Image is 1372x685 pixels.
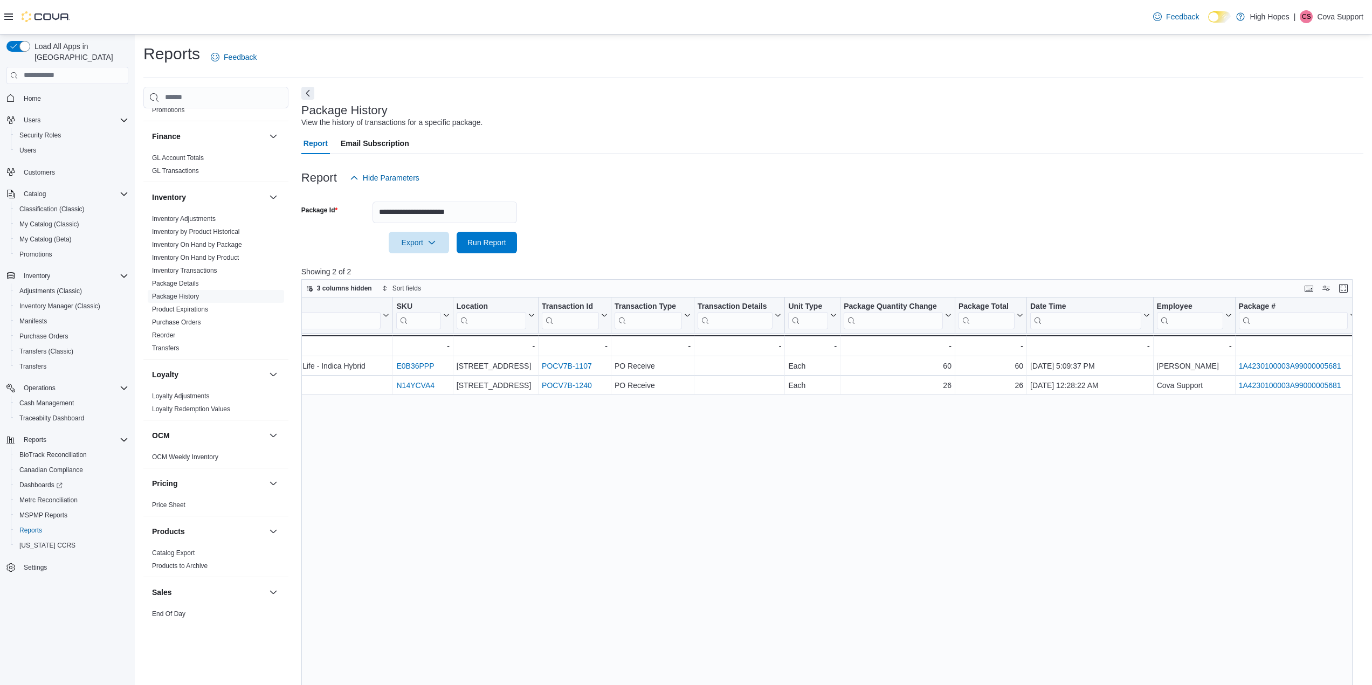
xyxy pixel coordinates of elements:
[152,254,239,261] a: Inventory On Hand by Product
[267,191,280,204] button: Inventory
[19,165,128,179] span: Customers
[15,509,128,522] span: MSPMP Reports
[542,381,592,390] a: POCV7B-1240
[542,340,608,352] div: -
[15,233,128,246] span: My Catalog (Beta)
[152,430,265,441] button: OCM
[152,331,175,339] a: Reorder
[457,340,535,352] div: -
[317,284,372,293] span: 3 columns hidden
[143,546,288,577] div: Products
[19,269,128,282] span: Inventory
[15,397,128,410] span: Cash Management
[152,344,179,352] a: Transfers
[210,301,381,329] div: Product
[615,359,691,372] div: PO Receive
[301,206,337,215] label: Package Id
[788,301,828,312] div: Unit Type
[1337,282,1350,295] button: Enter fullscreen
[15,345,128,358] span: Transfers (Classic)
[346,167,424,189] button: Hide Parameters
[152,549,195,557] a: Catalog Export
[11,314,133,329] button: Manifests
[19,131,61,140] span: Security Roles
[2,91,133,106] button: Home
[152,453,218,461] a: OCM Weekly Inventory
[15,360,51,373] a: Transfers
[698,301,773,312] div: Transaction Details
[959,340,1023,352] div: -
[152,215,216,223] span: Inventory Adjustments
[363,172,419,183] span: Hide Parameters
[152,587,172,598] h3: Sales
[1156,340,1231,352] div: -
[152,240,242,249] span: Inventory On Hand by Package
[19,188,128,200] span: Catalog
[457,301,526,312] div: Location
[19,541,75,550] span: [US_STATE] CCRS
[24,384,56,392] span: Operations
[152,280,199,287] a: Package Details
[11,247,133,262] button: Promotions
[542,301,599,312] div: Transaction Id
[11,217,133,232] button: My Catalog (Classic)
[143,499,288,516] div: Pricing
[467,237,506,248] span: Run Report
[302,282,376,295] button: 3 columns hidden
[615,340,691,352] div: -
[15,248,57,261] a: Promotions
[19,287,82,295] span: Adjustments (Classic)
[19,466,83,474] span: Canadian Compliance
[267,368,280,381] button: Loyalty
[210,359,389,372] div: Scented Marker - 7g - Kind Life - Indica Hybrid
[11,396,133,411] button: Cash Management
[19,382,60,395] button: Operations
[2,432,133,447] button: Reports
[304,133,328,154] span: Report
[152,167,199,175] a: GL Transactions
[1156,301,1223,312] div: Employee
[152,526,185,537] h3: Products
[19,188,50,200] button: Catalog
[11,538,133,553] button: [US_STATE] CCRS
[19,561,51,574] a: Settings
[301,87,314,100] button: Next
[1030,359,1150,372] div: [DATE] 5:09:37 PM
[152,344,179,352] span: Transfers
[1238,362,1341,370] a: 1A4230100003A99000005681
[15,463,87,476] a: Canadian Compliance
[959,359,1023,372] div: 60
[15,203,128,216] span: Classification (Classic)
[152,562,208,570] span: Products to Archive
[396,362,434,370] a: E0B36PPP
[224,52,257,63] span: Feedback
[457,359,535,372] div: [STREET_ADDRESS]
[15,300,128,313] span: Inventory Manager (Classic)
[396,301,440,329] div: SKU URL
[19,451,87,459] span: BioTrack Reconciliation
[152,331,175,340] span: Reorder
[15,448,91,461] a: BioTrack Reconciliation
[19,114,128,127] span: Users
[301,104,388,117] h3: Package History
[6,86,128,604] nav: Complex example
[15,285,128,297] span: Adjustments (Classic)
[15,494,82,507] a: Metrc Reconciliation
[1156,301,1223,329] div: Employee
[959,379,1023,392] div: 26
[1300,10,1313,23] div: Cova Support
[396,340,449,352] div: -
[19,166,59,179] a: Customers
[152,292,199,301] span: Package History
[301,171,337,184] h3: Report
[11,344,133,359] button: Transfers (Classic)
[15,479,67,492] a: Dashboards
[19,220,79,229] span: My Catalog (Classic)
[1156,359,1231,372] div: [PERSON_NAME]
[396,301,449,329] button: SKU
[377,282,425,295] button: Sort fields
[15,539,128,552] span: Washington CCRS
[19,526,42,535] span: Reports
[143,151,288,182] div: Finance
